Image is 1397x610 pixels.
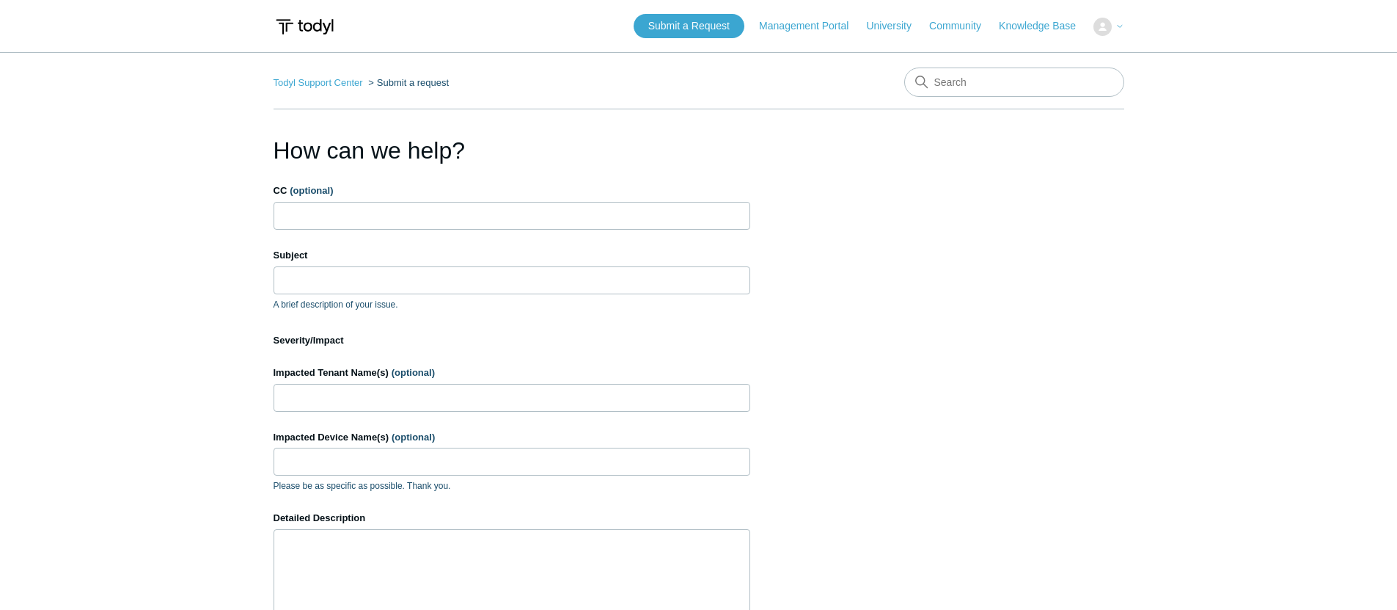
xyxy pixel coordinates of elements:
[392,432,435,443] span: (optional)
[274,333,750,348] label: Severity/Impact
[290,185,333,196] span: (optional)
[929,18,996,34] a: Community
[365,77,449,88] li: Submit a request
[274,13,336,40] img: Todyl Support Center Help Center home page
[866,18,925,34] a: University
[274,298,750,311] p: A brief description of your issue.
[274,366,750,380] label: Impacted Tenant Name(s)
[274,479,750,493] p: Please be as specific as possible. Thank you.
[274,430,750,445] label: Impacted Device Name(s)
[274,77,363,88] a: Todyl Support Center
[759,18,863,34] a: Management Portal
[392,367,435,378] span: (optional)
[999,18,1090,34] a: Knowledge Base
[274,184,750,198] label: CC
[274,133,750,168] h1: How can we help?
[904,68,1124,97] input: Search
[274,77,366,88] li: Todyl Support Center
[274,248,750,263] label: Subject
[274,511,750,526] label: Detailed Description
[634,14,744,38] a: Submit a Request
